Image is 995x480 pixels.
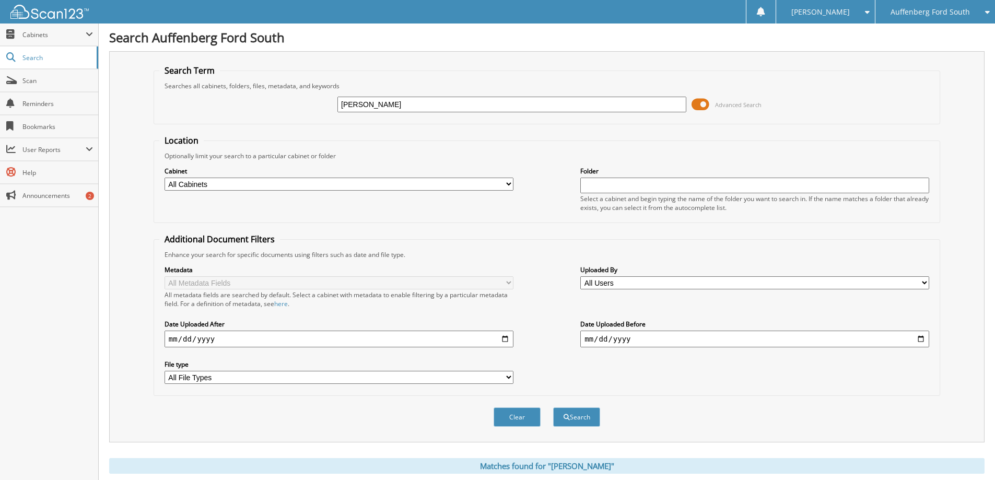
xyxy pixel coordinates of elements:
[159,81,934,90] div: Searches all cabinets, folders, files, metadata, and keywords
[159,151,934,160] div: Optionally limit your search to a particular cabinet or folder
[580,265,929,274] label: Uploaded By
[580,167,929,175] label: Folder
[715,101,762,109] span: Advanced Search
[22,191,93,200] span: Announcements
[159,65,220,76] legend: Search Term
[109,458,985,474] div: Matches found for "[PERSON_NAME]"
[580,194,929,212] div: Select a cabinet and begin typing the name of the folder you want to search in. If the name match...
[891,9,970,15] span: Auffenberg Ford South
[159,233,280,245] legend: Additional Document Filters
[165,290,513,308] div: All metadata fields are searched by default. Select a cabinet with metadata to enable filtering b...
[22,76,93,85] span: Scan
[165,331,513,347] input: start
[791,9,850,15] span: [PERSON_NAME]
[22,30,86,39] span: Cabinets
[159,135,204,146] legend: Location
[22,53,91,62] span: Search
[165,360,513,369] label: File type
[580,331,929,347] input: end
[553,407,600,427] button: Search
[165,320,513,329] label: Date Uploaded After
[274,299,288,308] a: here
[86,192,94,200] div: 2
[165,265,513,274] label: Metadata
[159,250,934,259] div: Enhance your search for specific documents using filters such as date and file type.
[22,122,93,131] span: Bookmarks
[22,168,93,177] span: Help
[22,145,86,154] span: User Reports
[109,29,985,46] h1: Search Auffenberg Ford South
[165,167,513,175] label: Cabinet
[580,320,929,329] label: Date Uploaded Before
[10,5,89,19] img: scan123-logo-white.svg
[494,407,541,427] button: Clear
[22,99,93,108] span: Reminders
